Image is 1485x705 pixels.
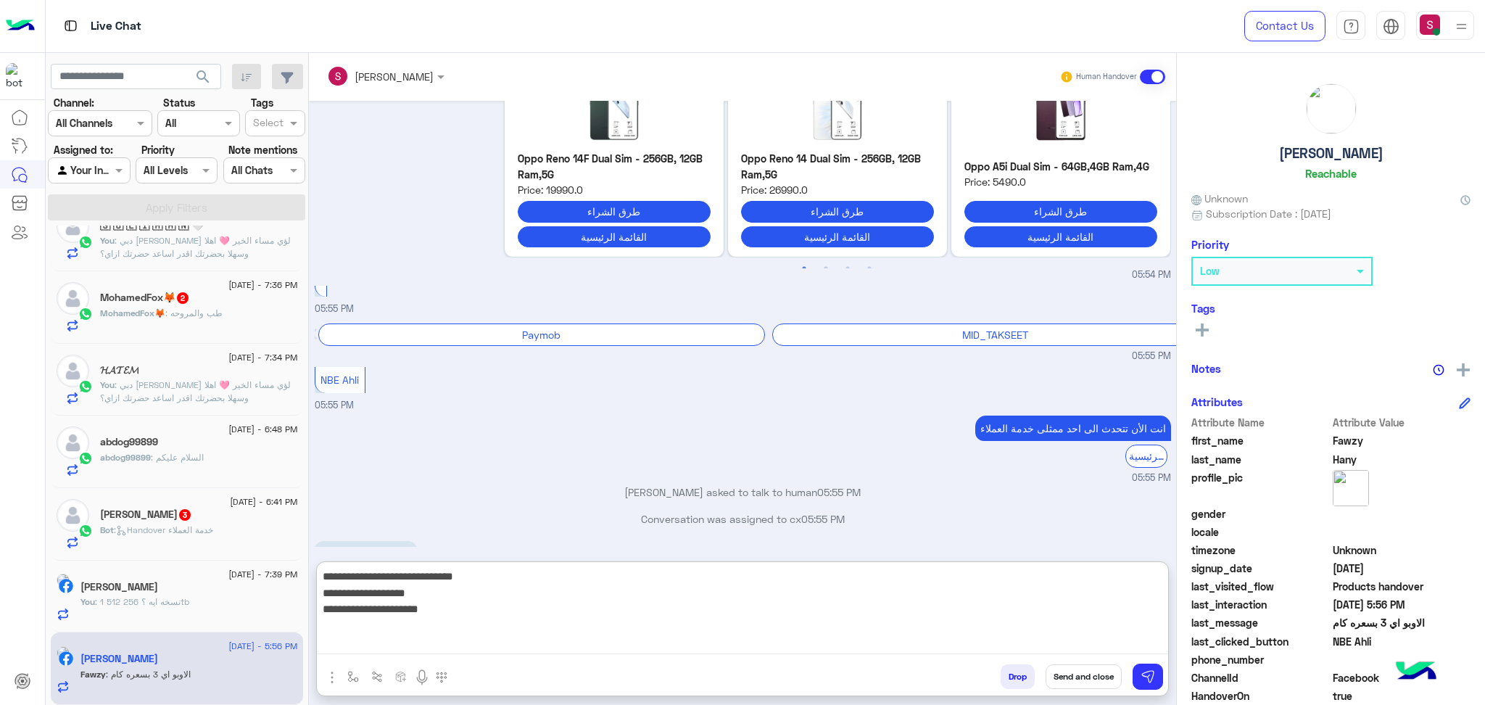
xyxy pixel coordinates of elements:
span: search [194,68,212,86]
img: WhatsApp [78,524,93,538]
img: hulul-logo.png [1391,647,1441,698]
span: [DATE] - 7:34 PM [228,351,297,364]
button: 2 of 2 [819,261,833,276]
img: defaultAdmin.png [57,355,89,387]
p: Live Chat [91,17,141,36]
span: Fawzy [80,669,106,680]
span: Subscription Date : [DATE] [1206,206,1331,221]
span: 05:55 PM [1132,471,1171,485]
img: WhatsApp [78,451,93,466]
img: send attachment [323,669,341,686]
span: [DATE] - 7:39 PM [228,568,297,581]
img: reno-14f.jpg [518,71,711,144]
h6: Reachable [1305,167,1357,180]
label: Note mentions [228,142,297,157]
h5: MohamedFox🦊 [100,292,190,304]
h5: Ahmed Ali [100,508,192,521]
span: Price: 26990.0 [741,182,934,197]
img: reno-14.jpg [741,71,934,144]
h6: Priority [1191,238,1229,251]
p: Oppo A5i Dual Sim - 64GB,4GB Ram,4G [964,159,1157,174]
span: طب والمروحه [165,308,223,318]
span: null [1333,524,1471,540]
label: Priority [141,142,175,157]
span: locale [1191,524,1330,540]
span: null [1333,652,1471,667]
button: 4 of 2 [862,261,877,276]
h6: Attributes [1191,395,1243,408]
span: [DATE] - 6:41 PM [230,495,297,508]
span: الاوبو اي 3 بسعره كام [106,669,191,680]
span: : Handover خدمة العملاء [114,524,213,535]
div: القائمة الرئيسية [1125,445,1167,467]
span: نسخه ايه ؟ 256 512 1tb [95,596,189,607]
img: WhatsApp [78,379,93,394]
p: Oppo Reno 14F Dual Sim - 256GB, 12GB Ram,5G [518,151,711,182]
label: Status [163,95,195,110]
img: defaultAdmin.png [57,426,89,459]
span: [DATE] - 5:56 PM [228,640,297,653]
span: 2 [177,292,189,304]
h5: 🇸 🇴 🇱 🇮 🇲 🇦 🇳 🤍 [100,220,204,232]
img: userImage [1420,15,1440,35]
button: Send and close [1046,664,1122,689]
span: last_clicked_button [1191,634,1330,649]
div: Select [251,115,284,133]
button: القائمة الرئيسية [741,226,934,247]
span: ChannelId [1191,670,1330,685]
span: phone_number [1191,652,1330,667]
span: last_message [1191,615,1330,630]
span: Price: 19990.0 [518,182,711,197]
span: 05:55 PM [817,486,861,498]
span: You [80,596,95,607]
span: Bot [100,524,114,535]
p: [PERSON_NAME] asked to talk to human [315,485,1171,500]
button: select flow [342,664,365,688]
img: tab [1383,18,1399,35]
img: create order [395,671,407,683]
span: دبي فون سلمى لؤي مساء الخير 🩷 اهلا وسهلا بحضرتك اقدر اساعد حضرتك ازاي؟ [100,235,291,259]
span: signup_date [1191,561,1330,576]
p: 14/8/2025, 5:56 PM [315,541,417,566]
span: 05:54 PM [1132,268,1171,282]
span: [DATE] - 7:36 PM [228,279,297,292]
span: 2025-08-14T14:07:33.517Z [1333,561,1471,576]
button: Drop [1001,664,1035,689]
span: 05:55 PM [315,303,354,314]
span: NBE Ahli [320,374,359,386]
span: الاوبو اي 3 بسعره كام [1333,615,1471,630]
img: WhatsApp [78,307,93,321]
span: 05:55 PM [801,513,845,525]
img: 1403182699927242 [6,63,32,89]
span: Hany [1333,452,1471,467]
img: picture [57,574,70,587]
span: null [1333,506,1471,521]
span: last_name [1191,452,1330,467]
a: Contact Us [1244,11,1325,41]
span: 3 [179,509,191,521]
img: make a call [436,672,447,683]
img: Logo [6,11,35,41]
img: WhatsApp [78,235,93,250]
img: tab [62,17,80,35]
span: دبي فون سلمى لؤي مساء الخير 🩷 اهلا وسهلا بحضرتك اقدر اساعد حضرتك ازاي؟ [100,379,291,403]
img: select flow [347,671,359,683]
span: Products handover [1333,579,1471,594]
button: create order [389,664,413,688]
button: search [186,64,221,95]
img: notes [1433,364,1444,376]
p: Conversation was assigned to cx [315,511,1171,527]
span: MohamedFox🦊 [100,308,165,318]
label: Channel: [54,95,94,110]
span: 05:55 PM [1132,350,1171,363]
span: abdog99899 [100,452,151,463]
img: Facebook [59,579,73,593]
p: Oppo Reno 14 Dual Sim - 256GB, 12GB Ram,5G [741,151,934,182]
img: picture [1333,470,1369,506]
h5: [PERSON_NAME] [1279,145,1383,162]
button: طرق الشراء [964,201,1157,222]
div: Paymob [318,323,765,346]
span: NBE Ahli [1333,634,1471,649]
img: defaultAdmin.png [57,282,89,315]
span: Unknown [1333,543,1471,558]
